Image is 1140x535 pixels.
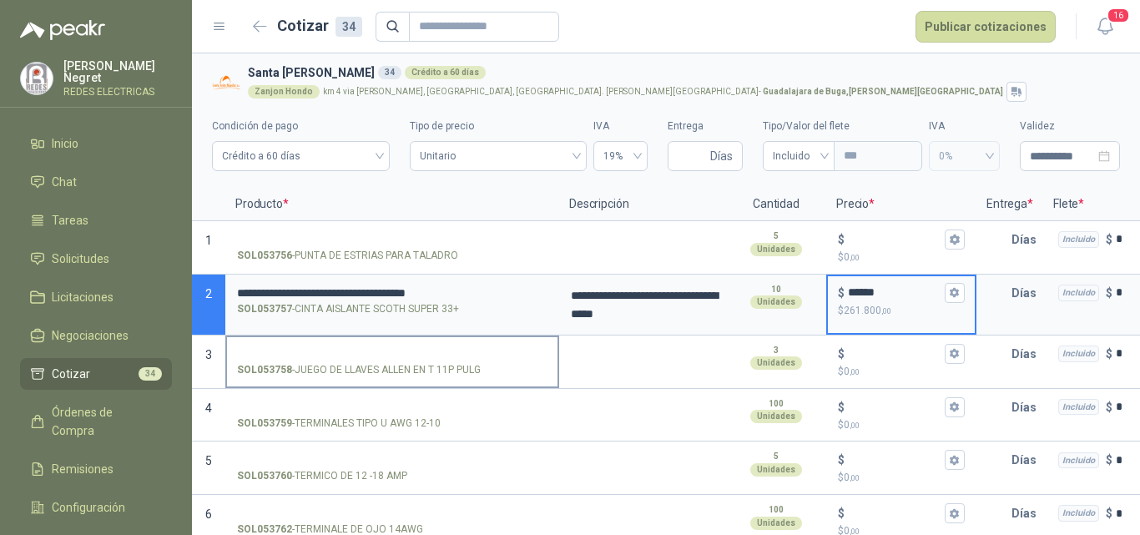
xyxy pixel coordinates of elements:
[335,17,362,37] div: 34
[1058,505,1099,522] div: Incluido
[52,403,156,440] span: Órdenes de Compra
[1011,276,1043,310] p: Días
[237,416,441,432] p: - TERMINALES TIPO U AWG 12-10
[323,88,1003,96] p: km 4 via [PERSON_NAME], [GEOGRAPHIC_DATA], [GEOGRAPHIC_DATA]. [PERSON_NAME][GEOGRAPHIC_DATA] -
[844,305,891,316] span: 261.800
[205,234,212,247] span: 1
[1106,504,1112,522] p: $
[63,87,172,97] p: REDES ELECTRICAS
[20,492,172,523] a: Configuración
[844,472,860,483] span: 0
[420,144,576,169] span: Unitario
[976,188,1043,221] p: Entrega
[237,362,292,378] strong: SOL053758
[838,364,965,380] p: $
[945,283,965,303] button: $$261.800,00
[945,503,965,523] button: $$0,00
[945,230,965,250] button: $$0,00
[1107,8,1130,23] span: 16
[205,401,212,415] span: 4
[212,119,390,134] label: Condición de pago
[838,345,845,363] p: $
[237,362,481,378] p: - JUEGO DE LLAVES ALLEN EN T 11P PULG
[1020,119,1120,134] label: Validez
[1058,346,1099,362] div: Incluido
[750,463,802,477] div: Unidades
[237,507,547,520] input: SOL053762-TERMINALE DE OJO 14AWG
[237,401,547,414] input: SOL053759-TERMINALES TIPO U AWG 12-10
[848,454,941,467] input: $$0,00
[838,504,845,522] p: $
[844,419,860,431] span: 0
[20,128,172,159] a: Inicio
[668,119,743,134] label: Entrega
[205,454,212,467] span: 5
[237,287,547,300] input: SOL053757-CINTA AISLANTE SCOTH SUPER 33+
[20,453,172,485] a: Remisiones
[1106,451,1112,469] p: $
[20,358,172,390] a: Cotizar34
[916,11,1056,43] button: Publicar cotizaciones
[773,144,825,169] span: Incluido
[559,188,726,221] p: Descripción
[277,14,362,38] h2: Cotizar
[52,365,90,383] span: Cotizar
[1058,285,1099,301] div: Incluido
[838,451,845,469] p: $
[838,284,845,302] p: $
[848,507,941,520] input: $$0,00
[1011,497,1043,530] p: Días
[1058,399,1099,416] div: Incluido
[405,66,486,79] div: Crédito a 60 días
[20,20,105,40] img: Logo peakr
[838,470,965,486] p: $
[771,283,781,296] p: 10
[20,204,172,236] a: Tareas
[826,188,976,221] p: Precio
[945,344,965,364] button: $$0,00
[237,416,292,432] strong: SOL053759
[881,306,891,315] span: ,00
[945,397,965,417] button: $$0,00
[237,301,459,317] p: - CINTA AISLANTE SCOTH SUPER 33+
[1106,230,1112,249] p: $
[1090,12,1120,42] button: 16
[52,134,78,153] span: Inicio
[1106,284,1112,302] p: $
[1011,391,1043,424] p: Días
[52,173,77,191] span: Chat
[838,303,965,319] p: $
[212,68,241,98] img: Company Logo
[844,366,860,377] span: 0
[848,233,941,245] input: $$0,00
[52,498,125,517] span: Configuración
[850,473,860,482] span: ,00
[838,417,965,433] p: $
[222,144,380,169] span: Crédito a 60 días
[52,460,113,478] span: Remisiones
[844,251,860,263] span: 0
[750,356,802,370] div: Unidades
[237,248,292,264] strong: SOL053756
[20,320,172,351] a: Negociaciones
[939,144,990,169] span: 0%
[1058,452,1099,469] div: Incluido
[237,454,547,467] input: SOL053760-TERMICO DE 12 -18 AMP
[1106,398,1112,416] p: $
[750,410,802,423] div: Unidades
[850,367,860,376] span: ,00
[848,286,941,299] input: $$261.800,00
[52,326,129,345] span: Negociaciones
[929,119,1000,134] label: IVA
[20,243,172,275] a: Solicitudes
[237,301,292,317] strong: SOL053757
[139,367,162,381] span: 34
[726,188,826,221] p: Cantidad
[848,347,941,360] input: $$0,00
[52,211,88,230] span: Tareas
[763,87,1003,96] strong: Guadalajara de Buga , [PERSON_NAME][GEOGRAPHIC_DATA]
[763,119,922,134] label: Tipo/Valor del flete
[838,230,845,249] p: $
[774,344,779,357] p: 3
[237,348,547,361] input: SOL053758-JUEGO DE LLAVES ALLEN EN T 11P PULG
